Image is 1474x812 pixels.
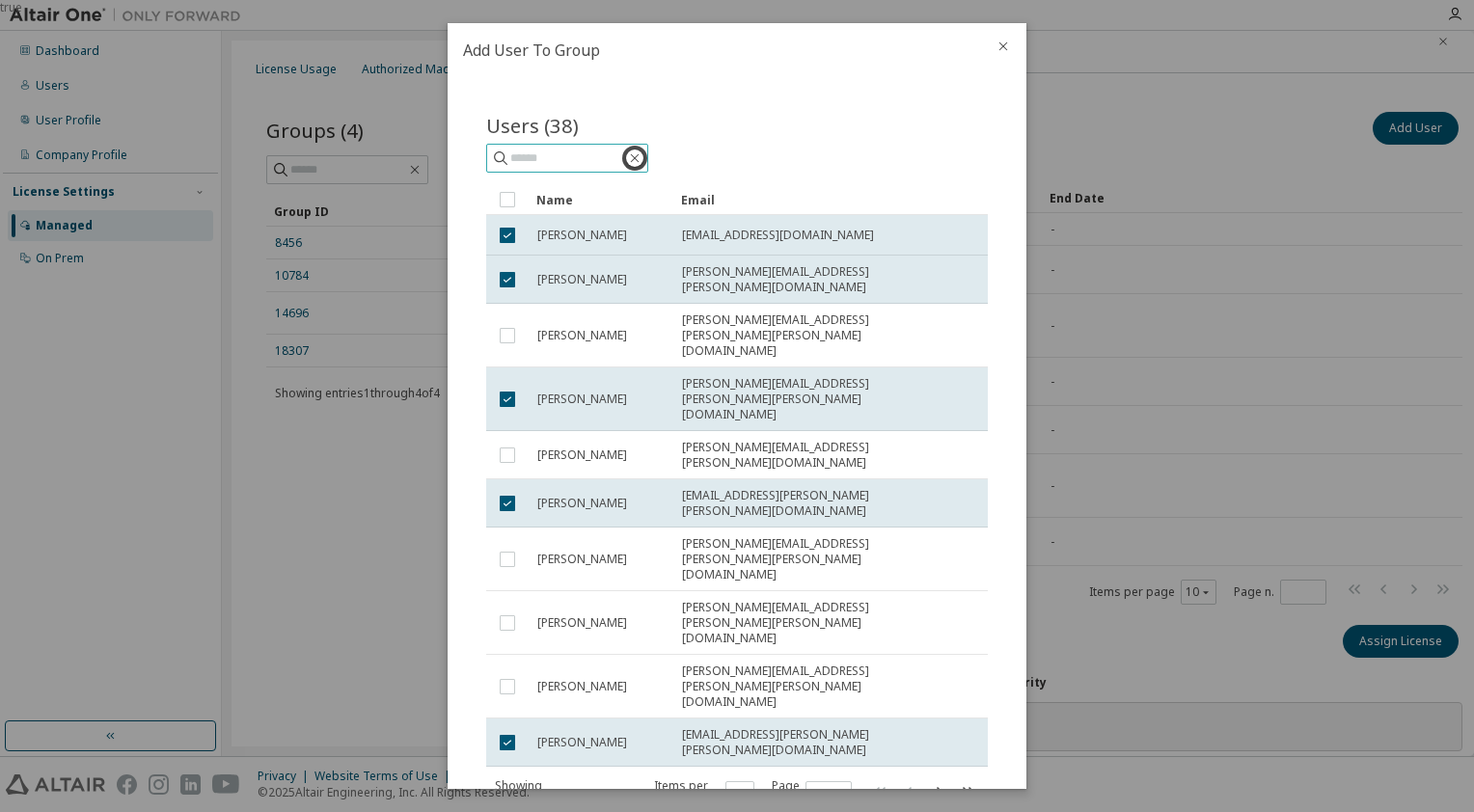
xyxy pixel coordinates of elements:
[682,663,954,710] span: [PERSON_NAME][EMAIL_ADDRESS][PERSON_NAME][PERSON_NAME][DOMAIN_NAME]
[682,536,954,582] span: [PERSON_NAME][EMAIL_ADDRESS][PERSON_NAME][PERSON_NAME][DOMAIN_NAME]
[537,496,627,511] span: [PERSON_NAME]
[537,552,627,567] span: [PERSON_NAME]
[682,440,954,471] span: [PERSON_NAME][EMAIL_ADDRESS][PERSON_NAME][DOMAIN_NAME]
[537,615,627,631] span: [PERSON_NAME]
[536,184,666,215] div: Name
[448,23,980,77] h2: Add User To Group
[682,264,954,295] span: [PERSON_NAME][EMAIL_ADDRESS][PERSON_NAME][DOMAIN_NAME]
[682,600,954,646] span: [PERSON_NAME][EMAIL_ADDRESS][PERSON_NAME][PERSON_NAME][DOMAIN_NAME]
[537,735,627,750] span: [PERSON_NAME]
[996,39,1011,54] button: close
[682,312,954,359] span: [PERSON_NAME][EMAIL_ADDRESS][PERSON_NAME][PERSON_NAME][DOMAIN_NAME]
[537,679,627,694] span: [PERSON_NAME]
[537,328,627,343] span: [PERSON_NAME]
[537,447,627,463] span: [PERSON_NAME]
[730,786,751,801] button: 10
[654,778,754,809] span: Items per page
[682,228,874,243] span: [EMAIL_ADDRESS][DOMAIN_NAME]
[495,777,623,809] span: Showing entries 1 through 10 of 38
[537,228,627,243] span: [PERSON_NAME]
[682,376,954,422] span: [PERSON_NAME][EMAIL_ADDRESS][PERSON_NAME][PERSON_NAME][DOMAIN_NAME]
[681,184,955,215] div: Email
[772,778,852,809] span: Page n.
[486,112,579,139] span: Users (38)
[682,488,954,519] span: [EMAIL_ADDRESS][PERSON_NAME][PERSON_NAME][DOMAIN_NAME]
[537,392,627,407] span: [PERSON_NAME]
[537,272,627,287] span: [PERSON_NAME]
[682,727,954,758] span: [EMAIL_ADDRESS][PERSON_NAME][PERSON_NAME][DOMAIN_NAME]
